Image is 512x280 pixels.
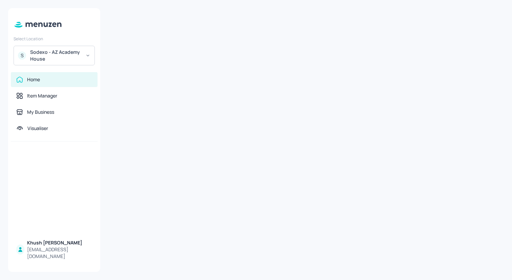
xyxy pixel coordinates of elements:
[14,36,95,42] div: Select Location
[27,92,57,99] div: Item Manager
[27,246,92,260] div: [EMAIL_ADDRESS][DOMAIN_NAME]
[27,109,54,115] div: My Business
[18,51,26,60] div: S
[30,49,81,62] div: Sodexo - AZ Academy House
[27,76,40,83] div: Home
[27,125,48,132] div: Visualiser
[27,239,92,246] div: Khush [PERSON_NAME]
